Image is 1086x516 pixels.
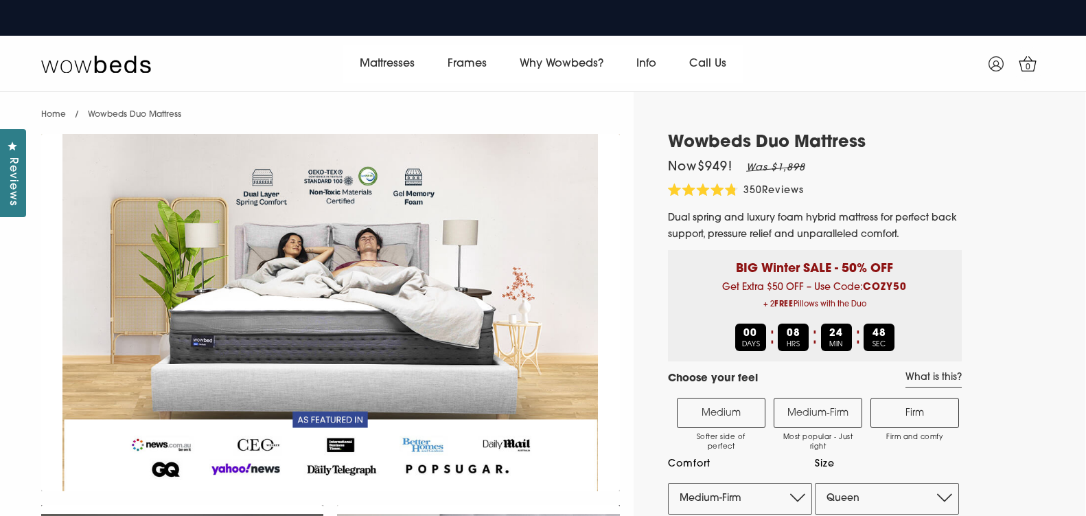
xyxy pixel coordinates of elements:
[620,45,673,83] a: Info
[41,111,66,119] a: Home
[41,92,181,127] nav: breadcrumbs
[684,433,758,452] span: Softer side of perfect
[815,456,959,473] label: Size
[88,111,181,119] span: Wowbeds Duo Mattress
[668,372,758,388] h4: Choose your feel
[1021,60,1035,74] span: 0
[829,328,843,339] b: 24
[781,433,855,452] span: Most popular - Just right
[668,213,957,240] span: Dual spring and luxury foam hybrid mattress for perfect back support, pressure relief and unparal...
[668,183,804,199] div: 350Reviews
[878,433,951,442] span: Firm and comfy
[870,398,959,428] label: Firm
[873,328,886,339] b: 48
[787,328,800,339] b: 08
[778,324,809,351] div: HRS
[905,372,962,388] a: What is this?
[668,133,962,153] h1: Wowbeds Duo Mattress
[677,398,765,428] label: Medium
[3,157,21,206] span: Reviews
[673,45,743,83] a: Call Us
[503,45,620,83] a: Why Wowbeds?
[668,456,812,473] label: Comfort
[668,161,732,174] span: Now $949 !
[431,45,503,83] a: Frames
[864,324,894,351] div: SEC
[343,45,431,83] a: Mattresses
[678,250,951,278] p: BIG Winter SALE - 50% OFF
[863,282,907,293] b: COZY50
[743,186,762,196] span: 350
[678,282,951,313] span: Get Extra $50 OFF – Use Code:
[743,328,757,339] b: 00
[41,54,151,74] img: Wow Beds Logo
[735,324,766,351] div: DAYS
[774,398,862,428] label: Medium-Firm
[821,324,852,351] div: MIN
[774,301,794,309] b: FREE
[762,186,804,196] span: Reviews
[746,163,805,173] em: Was $1,898
[75,111,79,119] span: /
[1010,47,1045,81] a: 0
[678,296,951,313] span: + 2 Pillows with the Duo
